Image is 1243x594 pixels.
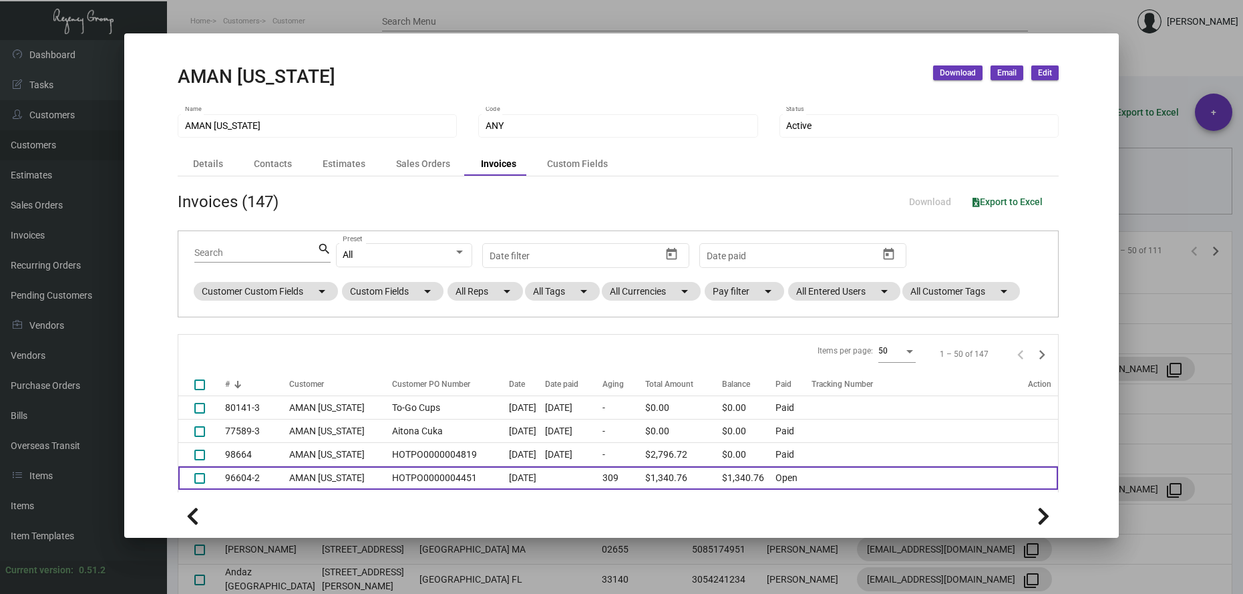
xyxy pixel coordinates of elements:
[576,283,592,299] mat-icon: arrow_drop_down
[909,196,951,207] span: Download
[385,490,509,513] td: HOTPO0000004737
[645,443,722,466] td: $2,796.72
[878,346,888,355] span: 50
[1028,373,1058,396] th: Action
[940,348,989,360] div: 1 – 50 of 147
[645,420,722,443] td: $0.00
[509,378,525,390] div: Date
[775,396,812,420] td: Paid
[225,420,289,443] td: 77589-3
[661,243,683,265] button: Open calendar
[289,490,385,513] td: AMAN [US_STATE]
[722,396,775,420] td: $0.00
[545,490,603,513] td: [DATE]
[385,466,509,490] td: HOTPO0000004451
[178,65,335,88] h2: AMAN [US_STATE]
[876,283,892,299] mat-icon: arrow_drop_down
[645,466,722,490] td: $1,340.76
[722,420,775,443] td: $0.00
[545,396,603,420] td: [DATE]
[343,249,353,260] span: All
[705,282,784,301] mat-chip: Pay filter
[602,282,701,301] mat-chip: All Currencies
[707,251,748,261] input: Start date
[289,443,385,466] td: AMAN [US_STATE]
[317,241,331,257] mat-icon: search
[545,420,603,443] td: [DATE]
[645,396,722,420] td: $0.00
[79,563,106,577] div: 0.51.2
[289,378,385,390] div: Customer
[997,67,1017,79] span: Email
[602,490,645,513] td: -
[419,283,435,299] mat-icon: arrow_drop_down
[812,378,1028,390] div: Tracking Number
[722,378,750,390] div: Balance
[602,420,645,443] td: -
[545,443,603,466] td: [DATE]
[547,157,608,171] div: Custom Fields
[225,466,289,490] td: 96604-2
[972,196,1043,207] span: Export to Excel
[996,283,1012,299] mat-icon: arrow_drop_down
[392,378,470,390] div: Customer PO Number
[775,420,812,443] td: Paid
[385,420,509,443] td: Aitona Cuka
[775,443,812,466] td: Paid
[314,283,330,299] mat-icon: arrow_drop_down
[1010,343,1031,365] button: Previous page
[490,251,531,261] input: Start date
[542,251,626,261] input: End date
[775,466,812,490] td: Open
[645,378,693,390] div: Total Amount
[509,396,545,420] td: [DATE]
[545,378,578,390] div: Date paid
[645,378,722,390] div: Total Amount
[342,282,443,301] mat-chip: Custom Fields
[1038,67,1052,79] span: Edit
[509,420,545,443] td: [DATE]
[602,396,645,420] td: -
[254,157,292,171] div: Contacts
[602,443,645,466] td: -
[545,378,603,390] div: Date paid
[225,378,230,390] div: #
[898,190,962,214] button: Download
[323,157,365,171] div: Estimates
[289,420,385,443] td: AMAN [US_STATE]
[1031,343,1053,365] button: Next page
[289,378,324,390] div: Customer
[645,490,722,513] td: $4,101.57
[788,282,900,301] mat-chip: All Entered Users
[1031,65,1059,80] button: Edit
[225,396,289,420] td: 80141-3
[509,466,545,490] td: [DATE]
[225,378,289,390] div: #
[775,490,812,513] td: Paid
[818,345,873,357] div: Items per page:
[760,283,776,299] mat-icon: arrow_drop_down
[940,67,976,79] span: Download
[602,378,624,390] div: Aging
[509,443,545,466] td: [DATE]
[448,282,523,301] mat-chip: All Reps
[289,466,385,490] td: AMAN [US_STATE]
[178,190,279,214] div: Invoices (147)
[602,378,645,390] div: Aging
[775,378,812,390] div: Paid
[759,251,843,261] input: End date
[499,283,515,299] mat-icon: arrow_drop_down
[396,157,450,171] div: Sales Orders
[775,378,791,390] div: Paid
[194,282,338,301] mat-chip: Customer Custom Fields
[991,65,1023,80] button: Email
[193,157,223,171] div: Details
[812,378,873,390] div: Tracking Number
[385,396,509,420] td: To-Go Cups
[481,157,516,171] div: Invoices
[289,396,385,420] td: AMAN [US_STATE]
[878,243,900,265] button: Open calendar
[225,490,289,513] td: 98278
[225,443,289,466] td: 98664
[722,490,775,513] td: $0.00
